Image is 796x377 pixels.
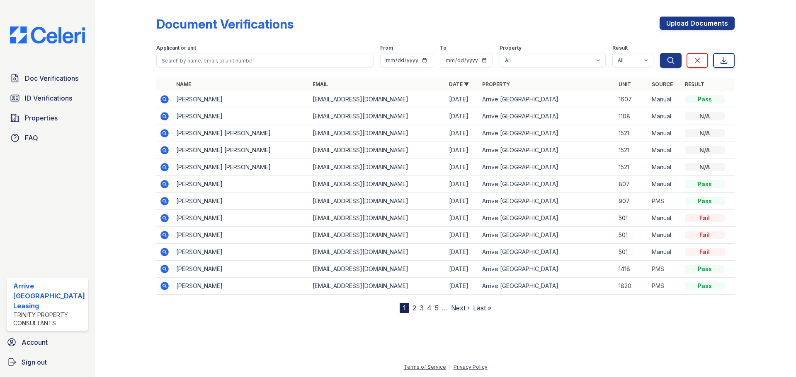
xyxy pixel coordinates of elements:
[451,304,470,312] a: Next ›
[446,91,479,108] td: [DATE]
[309,244,446,261] td: [EMAIL_ADDRESS][DOMAIN_NAME]
[25,113,58,123] span: Properties
[446,142,479,159] td: [DATE]
[685,180,725,188] div: Pass
[648,193,682,210] td: PMS
[380,45,393,51] label: From
[685,214,725,222] div: Fail
[7,110,88,126] a: Properties
[446,108,479,125] td: [DATE]
[446,193,479,210] td: [DATE]
[435,304,439,312] a: 5
[25,133,38,143] span: FAQ
[446,210,479,227] td: [DATE]
[615,125,648,142] td: 1521
[685,282,725,290] div: Pass
[615,227,648,244] td: 501
[660,17,735,30] a: Upload Documents
[479,159,615,176] td: Arrive [GEOGRAPHIC_DATA]
[615,261,648,278] td: 1418
[7,130,88,146] a: FAQ
[615,278,648,295] td: 1820
[309,261,446,278] td: [EMAIL_ADDRESS][DOMAIN_NAME]
[413,304,416,312] a: 2
[648,244,682,261] td: Manual
[615,91,648,108] td: 1607
[615,142,648,159] td: 1521
[404,364,446,370] a: Terms of Service
[685,265,725,273] div: Pass
[173,176,309,193] td: [PERSON_NAME]
[309,142,446,159] td: [EMAIL_ADDRESS][DOMAIN_NAME]
[685,231,725,239] div: Fail
[13,311,85,327] div: Trinity Property Consultants
[7,70,88,86] a: Doc Verifications
[685,197,725,205] div: Pass
[685,81,704,87] a: Result
[176,81,191,87] a: Name
[427,304,432,312] a: 4
[173,142,309,159] td: [PERSON_NAME] [PERSON_NAME]
[313,81,328,87] a: Email
[479,142,615,159] td: Arrive [GEOGRAPHIC_DATA]
[309,210,446,227] td: [EMAIL_ADDRESS][DOMAIN_NAME]
[454,364,488,370] a: Privacy Policy
[173,193,309,210] td: [PERSON_NAME]
[446,244,479,261] td: [DATE]
[156,53,374,68] input: Search by name, email, or unit number
[3,334,92,351] a: Account
[446,125,479,142] td: [DATE]
[648,261,682,278] td: PMS
[309,108,446,125] td: [EMAIL_ADDRESS][DOMAIN_NAME]
[7,90,88,106] a: ID Verifications
[648,108,682,125] td: Manual
[22,337,48,347] span: Account
[173,261,309,278] td: [PERSON_NAME]
[173,125,309,142] td: [PERSON_NAME] [PERSON_NAME]
[648,210,682,227] td: Manual
[685,163,725,171] div: N/A
[648,278,682,295] td: PMS
[685,112,725,120] div: N/A
[309,176,446,193] td: [EMAIL_ADDRESS][DOMAIN_NAME]
[479,108,615,125] td: Arrive [GEOGRAPHIC_DATA]
[309,193,446,210] td: [EMAIL_ADDRESS][DOMAIN_NAME]
[479,125,615,142] td: Arrive [GEOGRAPHIC_DATA]
[442,303,448,313] span: …
[3,354,92,370] a: Sign out
[173,91,309,108] td: [PERSON_NAME]
[173,210,309,227] td: [PERSON_NAME]
[685,129,725,137] div: N/A
[615,108,648,125] td: 1108
[615,159,648,176] td: 1521
[479,176,615,193] td: Arrive [GEOGRAPHIC_DATA]
[3,26,92,43] img: CE_Logo_Blue-a8612792a0a2168367f1c8372b55b34899dd931a85d93a1a3d3e32e68fde9ad4.png
[173,227,309,244] td: [PERSON_NAME]
[652,81,673,87] a: Source
[446,176,479,193] td: [DATE]
[309,91,446,108] td: [EMAIL_ADDRESS][DOMAIN_NAME]
[479,261,615,278] td: Arrive [GEOGRAPHIC_DATA]
[479,91,615,108] td: Arrive [GEOGRAPHIC_DATA]
[173,108,309,125] td: [PERSON_NAME]
[619,81,631,87] a: Unit
[309,227,446,244] td: [EMAIL_ADDRESS][DOMAIN_NAME]
[479,227,615,244] td: Arrive [GEOGRAPHIC_DATA]
[309,278,446,295] td: [EMAIL_ADDRESS][DOMAIN_NAME]
[615,244,648,261] td: 501
[685,95,725,103] div: Pass
[446,159,479,176] td: [DATE]
[25,93,72,103] span: ID Verifications
[440,45,447,51] label: To
[449,81,469,87] a: Date ▼
[25,73,78,83] span: Doc Verifications
[648,125,682,142] td: Manual
[156,17,294,31] div: Document Verifications
[612,45,628,51] label: Result
[309,159,446,176] td: [EMAIL_ADDRESS][DOMAIN_NAME]
[648,176,682,193] td: Manual
[648,227,682,244] td: Manual
[482,81,510,87] a: Property
[446,227,479,244] td: [DATE]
